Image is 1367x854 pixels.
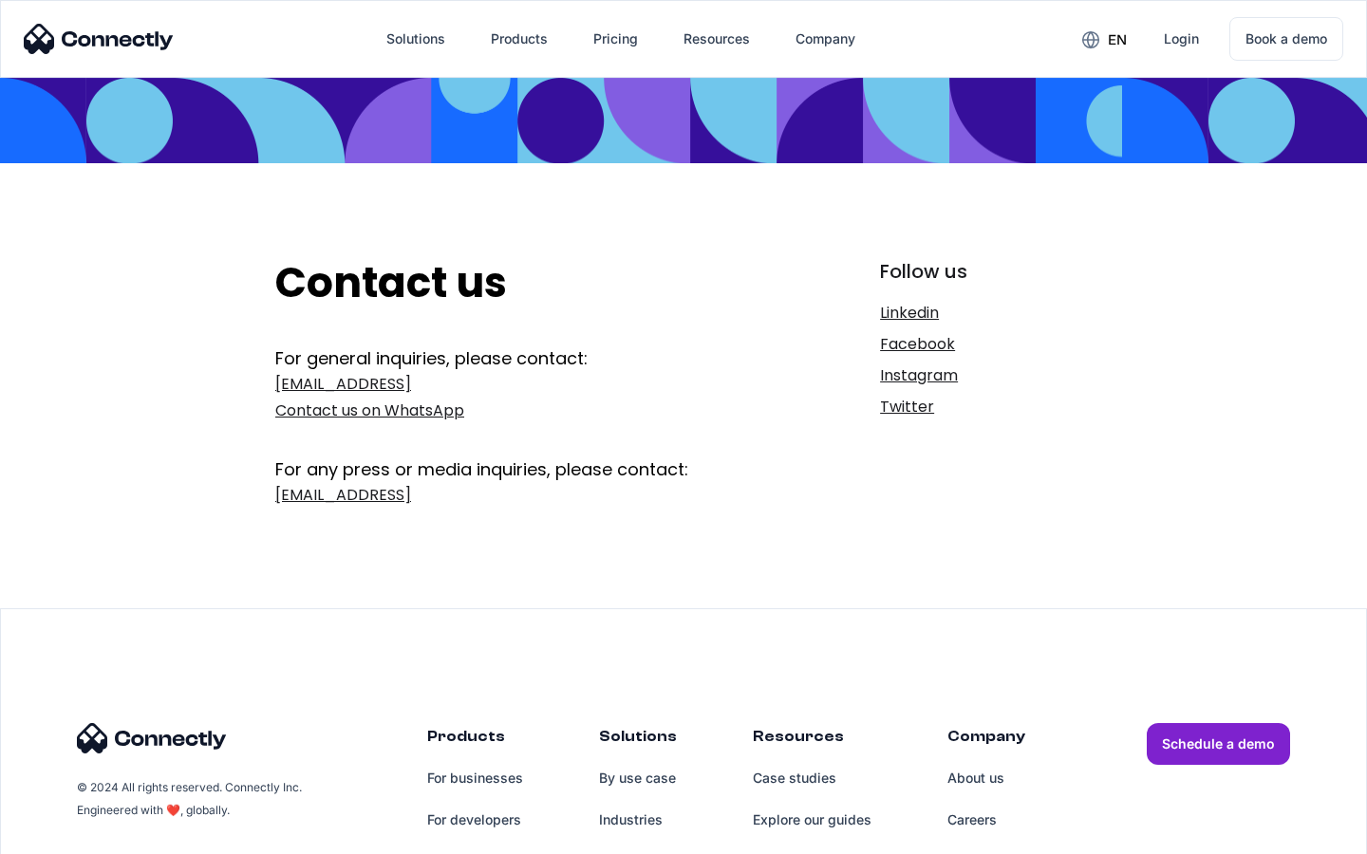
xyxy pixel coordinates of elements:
div: Solutions [386,26,445,52]
a: Facebook [880,331,1092,358]
a: Instagram [880,362,1092,389]
div: Company [796,26,855,52]
a: For businesses [427,757,523,799]
div: Resources [683,26,750,52]
div: Login [1164,26,1199,52]
a: Industries [599,799,677,841]
div: © 2024 All rights reserved. Connectly Inc. Engineered with ❤️, globally. [77,776,305,822]
div: en [1108,27,1127,53]
div: Products [427,723,523,757]
img: Connectly Logo [77,723,227,753]
a: Explore our guides [753,799,871,841]
div: Follow us [880,258,1092,285]
div: For general inquiries, please contact: [275,346,757,371]
a: [EMAIL_ADDRESS] [275,482,757,509]
a: Login [1149,16,1214,62]
a: Book a demo [1229,17,1343,61]
div: Products [491,26,548,52]
a: Twitter [880,394,1092,420]
a: Case studies [753,757,871,799]
a: About us [947,757,1025,799]
a: For developers [427,799,523,841]
ul: Language list [38,821,114,847]
aside: Language selected: English [19,821,114,847]
div: Resources [753,723,871,757]
a: Linkedin [880,300,1092,326]
img: Connectly Logo [24,24,174,54]
div: Solutions [599,723,677,757]
h2: Contact us [275,258,757,308]
a: [EMAIL_ADDRESS]Contact us on WhatsApp [275,371,757,424]
div: Pricing [593,26,638,52]
a: By use case [599,757,677,799]
a: Pricing [578,16,653,62]
div: Company [947,723,1025,757]
a: Schedule a demo [1147,723,1290,765]
a: Careers [947,799,1025,841]
div: For any press or media inquiries, please contact: [275,429,757,482]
